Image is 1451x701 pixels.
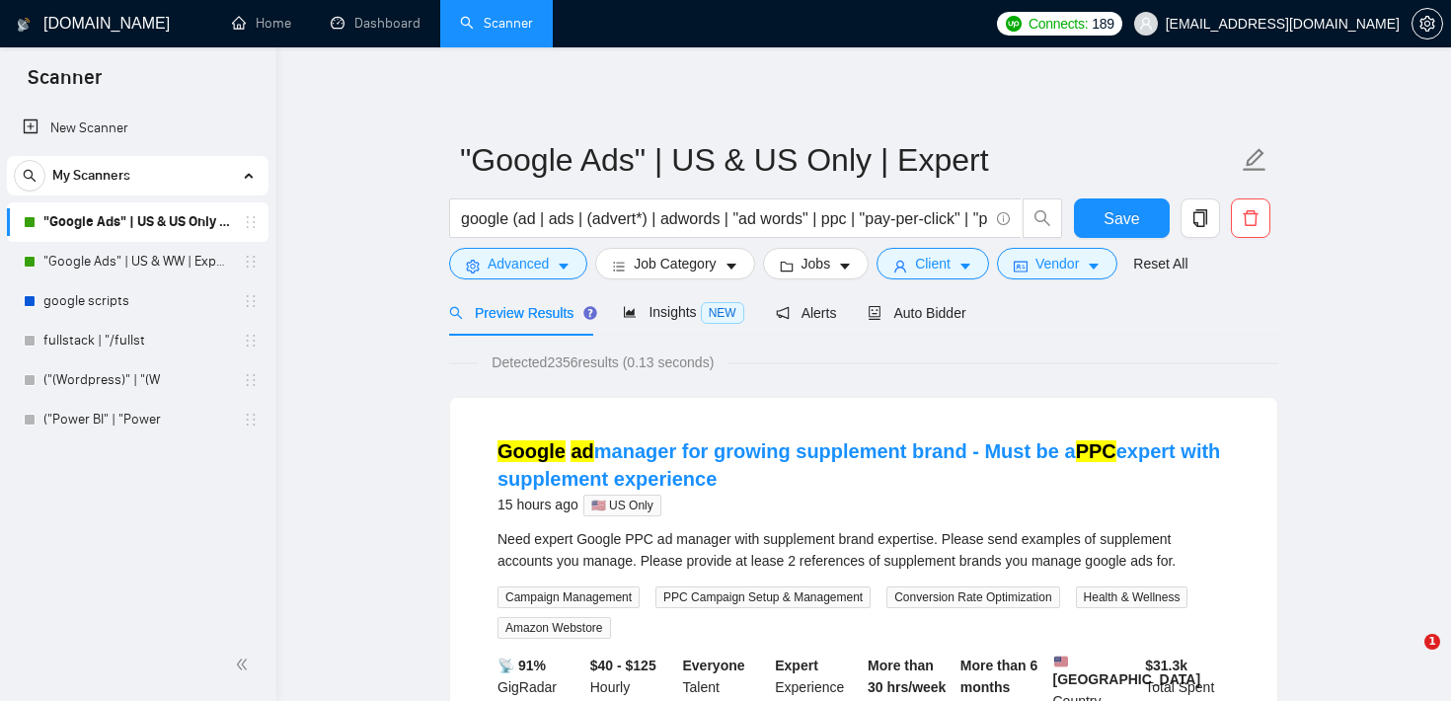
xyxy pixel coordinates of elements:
span: Auto Bidder [868,305,965,321]
span: user [1139,17,1153,31]
span: Campaign Management [497,586,640,608]
span: search [1024,209,1061,227]
button: delete [1231,198,1270,238]
span: Save [1104,206,1139,231]
button: search [1023,198,1062,238]
div: Tooltip anchor [581,304,599,322]
span: NEW [701,302,744,324]
span: Connects: [1029,13,1088,35]
button: idcardVendorcaret-down [997,248,1117,279]
mark: PPC [1076,440,1116,462]
span: Insights [623,304,743,320]
a: "Google Ads" | US & US Only | Expert [43,202,231,242]
img: logo [17,9,31,40]
button: search [14,160,45,192]
input: Scanner name... [460,135,1238,185]
button: settingAdvancedcaret-down [449,248,587,279]
span: robot [868,306,881,320]
span: info-circle [997,212,1010,225]
input: Search Freelance Jobs... [461,206,988,231]
li: My Scanners [7,156,268,439]
span: idcard [1014,259,1028,273]
span: Job Category [634,253,716,274]
img: 🇺🇸 [1054,655,1068,668]
a: searchScanner [460,15,533,32]
button: folderJobscaret-down [763,248,870,279]
a: dashboardDashboard [331,15,420,32]
iframe: Intercom live chat [1384,634,1431,681]
span: Preview Results [449,305,591,321]
span: folder [780,259,794,273]
span: Advanced [488,253,549,274]
span: Jobs [802,253,831,274]
span: Detected 2356 results (0.13 seconds) [478,351,727,373]
span: edit [1242,147,1267,173]
span: holder [243,293,259,309]
span: caret-down [958,259,972,273]
span: caret-down [725,259,738,273]
button: setting [1412,8,1443,39]
span: Amazon Webstore [497,617,611,639]
span: double-left [235,655,255,674]
b: [GEOGRAPHIC_DATA] [1053,655,1201,687]
button: userClientcaret-down [877,248,989,279]
b: More than 6 months [960,658,1038,695]
a: ("Power BI" | "Power [43,400,231,439]
span: Vendor [1035,253,1079,274]
b: 📡 91% [497,658,546,673]
a: fullstack | "/fullst [43,321,231,360]
span: setting [1413,16,1442,32]
span: notification [776,306,790,320]
a: Reset All [1133,253,1187,274]
a: setting [1412,16,1443,32]
span: delete [1232,209,1269,227]
a: homeHome [232,15,291,32]
span: Health & Wellness [1076,586,1188,608]
li: New Scanner [7,109,268,148]
span: Client [915,253,951,274]
span: caret-down [1087,259,1101,273]
span: caret-down [557,259,571,273]
a: Google admanager for growing supplement brand - Must be aPPCexpert with supplement experience [497,440,1220,490]
button: Save [1074,198,1170,238]
mark: ad [571,440,593,462]
span: 1 [1424,634,1440,650]
span: PPC Campaign Setup & Management [655,586,871,608]
button: barsJob Categorycaret-down [595,248,754,279]
span: user [893,259,907,273]
a: "Google Ads" | US & WW | Expert [43,242,231,281]
span: 🇺🇸 US Only [583,495,661,516]
span: area-chart [623,305,637,319]
div: Need expert Google PPC ad manager with supplement brand expertise. Please send examples of supple... [497,528,1230,572]
span: 189 [1092,13,1113,35]
span: holder [243,254,259,270]
span: bars [612,259,626,273]
mark: Google [497,440,566,462]
b: Everyone [683,658,745,673]
b: $ 31.3k [1145,658,1187,673]
span: caret-down [838,259,852,273]
span: Conversion Rate Optimization [886,586,1059,608]
span: Scanner [12,63,117,105]
b: More than 30 hrs/week [868,658,946,695]
span: copy [1182,209,1219,227]
span: setting [466,259,480,273]
span: holder [243,412,259,428]
span: holder [243,214,259,230]
span: search [449,306,463,320]
a: ("(Wordpress)" | "(W [43,360,231,400]
span: Alerts [776,305,837,321]
span: holder [243,333,259,349]
b: Expert [775,658,818,673]
a: google scripts [43,281,231,321]
button: copy [1181,198,1220,238]
img: upwork-logo.png [1006,16,1022,32]
span: holder [243,372,259,388]
div: 15 hours ago [497,493,1230,516]
a: New Scanner [23,109,253,148]
span: search [15,169,44,183]
b: $40 - $125 [590,658,656,673]
span: My Scanners [52,156,130,195]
